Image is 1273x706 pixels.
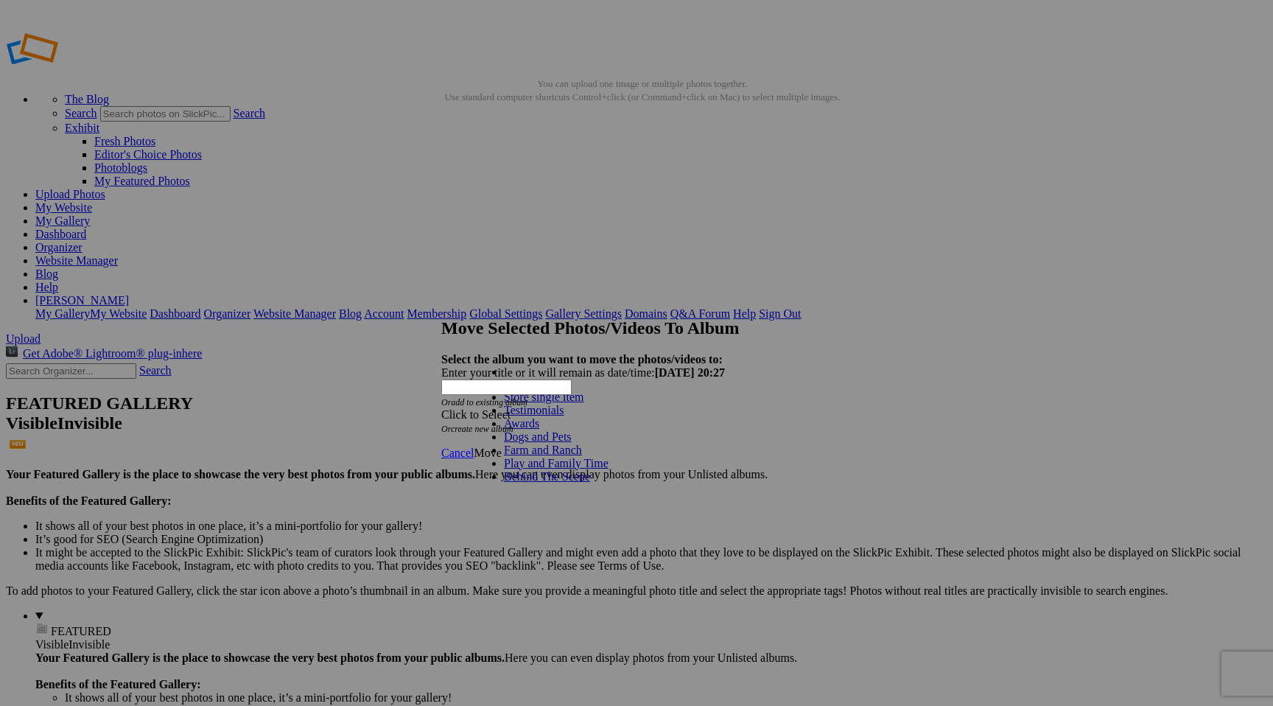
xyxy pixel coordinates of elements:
[451,397,527,408] a: add to existing album
[441,366,832,380] div: Enter your title or it will remain as date/time:
[441,408,511,421] span: Click to Select
[655,366,725,379] b: [DATE] 20:27
[451,424,513,434] a: create new album
[474,447,501,459] span: Move
[441,353,723,366] strong: Select the album you want to move the photos/videos to:
[441,397,527,408] i: Or
[441,318,832,338] h2: Move Selected Photos/Videos To Album
[441,424,513,434] i: Or
[441,447,474,459] a: Cancel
